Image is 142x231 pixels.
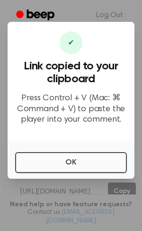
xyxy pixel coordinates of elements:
a: Log Out [87,4,133,27]
div: ✔ [60,31,82,54]
p: Press Control + V (Mac: ⌘ Command + V) to paste the player into your comment. [15,93,127,125]
a: Beep [9,6,63,25]
h3: Link copied to your clipboard [15,60,127,86]
button: OK [15,152,127,173]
